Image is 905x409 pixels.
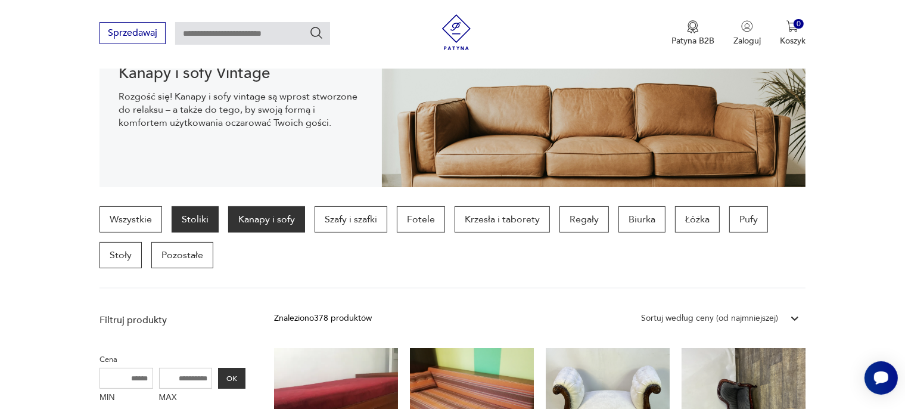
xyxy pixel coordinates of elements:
button: Patyna B2B [671,20,714,47]
a: Pufy [729,206,768,233]
a: Stoły [99,242,142,268]
div: Znaleziono 378 produktów [274,312,372,325]
img: Ikona medalu [687,20,699,33]
button: 0Koszyk [780,20,806,47]
a: Szafy i szafki [315,206,387,233]
a: Fotele [397,206,445,233]
a: Kanapy i sofy [228,206,305,233]
button: Sprzedawaj [99,22,166,44]
div: Sortuj według ceny (od najmniejszej) [641,312,778,325]
button: OK [218,368,245,389]
p: Koszyk [780,35,806,47]
a: Łóżka [675,206,720,233]
a: Wszystkie [99,206,162,233]
label: MIN [99,389,153,408]
button: Szukaj [309,26,324,40]
img: Ikona koszyka [786,20,798,32]
p: Cena [99,353,245,366]
a: Sprzedawaj [99,30,166,38]
button: Zaloguj [733,20,761,47]
p: Filtruj produkty [99,314,245,327]
img: Ikonka użytkownika [741,20,753,32]
a: Pozostałe [151,242,213,268]
a: Biurka [618,206,665,233]
a: Ikona medaluPatyna B2B [671,20,714,47]
img: Patyna - sklep z meblami i dekoracjami vintage [438,14,474,50]
img: 4dcd11543b3b691785adeaf032051535.jpg [382,8,806,187]
a: Stoliki [172,206,219,233]
p: Patyna B2B [671,35,714,47]
h1: Kanapy i sofy Vintage [119,66,363,80]
div: 0 [794,19,804,29]
a: Krzesła i taborety [455,206,550,233]
iframe: Smartsupp widget button [864,361,898,395]
a: Regały [559,206,609,233]
p: Rozgość się! Kanapy i sofy vintage są wprost stworzone do relaksu – a także do tego, by swoją for... [119,90,363,129]
label: MAX [159,389,213,408]
p: Zaloguj [733,35,761,47]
